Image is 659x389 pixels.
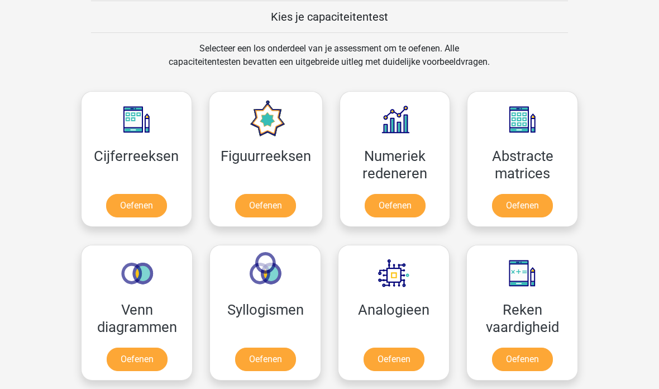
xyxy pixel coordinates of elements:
a: Oefenen [492,348,553,371]
h5: Kies je capaciteitentest [91,10,568,23]
a: Oefenen [365,194,426,217]
a: Oefenen [107,348,168,371]
div: Selecteer een los onderdeel van je assessment om te oefenen. Alle capaciteitentesten bevatten een... [158,42,500,82]
a: Oefenen [492,194,553,217]
a: Oefenen [106,194,167,217]
a: Oefenen [235,348,296,371]
a: Oefenen [235,194,296,217]
a: Oefenen [364,348,424,371]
